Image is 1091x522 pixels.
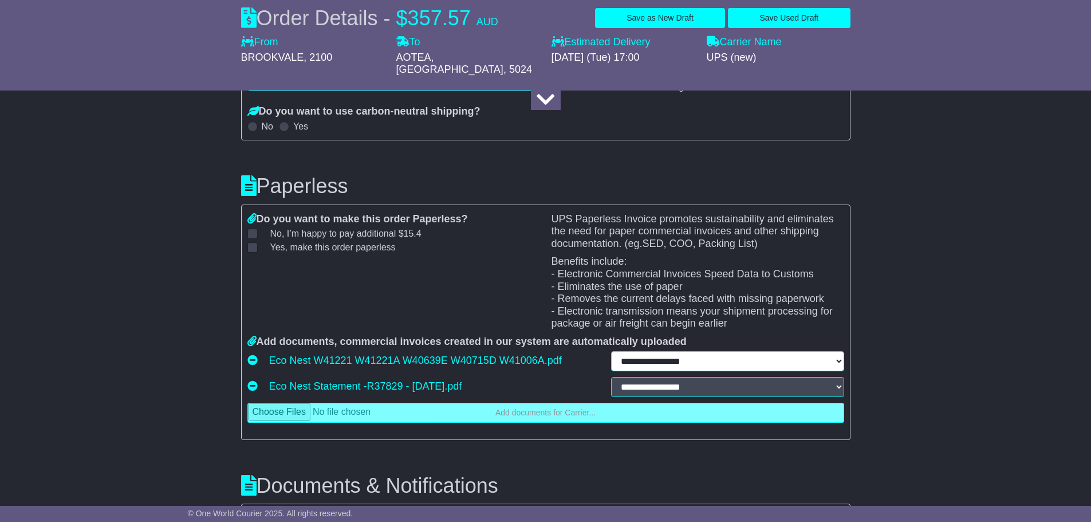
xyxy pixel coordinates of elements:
h3: Paperless [241,175,850,198]
span: AOTEA, [GEOGRAPHIC_DATA] [396,52,503,76]
span: $ [396,6,408,30]
label: Estimated Delivery [552,36,695,49]
span: BROOKVALE [241,52,304,63]
a: Eco Nest Statement -R37829 - [DATE].pdf [269,378,462,395]
span: 15.4 [404,229,422,238]
a: Add documents for Carrier... [247,403,844,423]
label: Do you want to use carbon-neutral shipping? [247,105,480,118]
label: Do you want to make this order Paperless? [247,213,468,226]
div: Order Details - [241,6,498,30]
span: AUD [476,16,498,28]
span: No [270,229,422,238]
a: Eco Nest W41221 W41221A W40639E W40715D W41006A.pdf [269,352,562,369]
label: To [396,36,420,49]
button: Save Used Draft [728,8,850,28]
label: No [262,121,273,132]
label: Yes, make this order paperless [256,242,396,253]
span: © One World Courier 2025. All rights reserved. [188,509,353,518]
div: UPS (new) [707,52,850,64]
label: Carrier Name [707,36,782,49]
label: Add documents, commercial invoices created in our system are automatically uploaded [247,336,687,348]
span: , I’m happy to pay additional $ [282,229,422,238]
p: UPS Paperless Invoice promotes sustainability and eliminates the need for paper commercial invoic... [552,213,844,250]
span: 357.57 [408,6,471,30]
h3: Documents & Notifications [241,474,850,497]
label: Yes [293,121,308,132]
label: From [241,36,278,49]
button: Save as New Draft [595,8,725,28]
p: Benefits include: - Electronic Commercial Invoices Speed Data to Customs - Eliminates the use of ... [552,256,844,330]
span: , 5024 [503,64,532,75]
div: [DATE] (Tue) 17:00 [552,52,695,64]
span: , 2100 [304,52,332,63]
